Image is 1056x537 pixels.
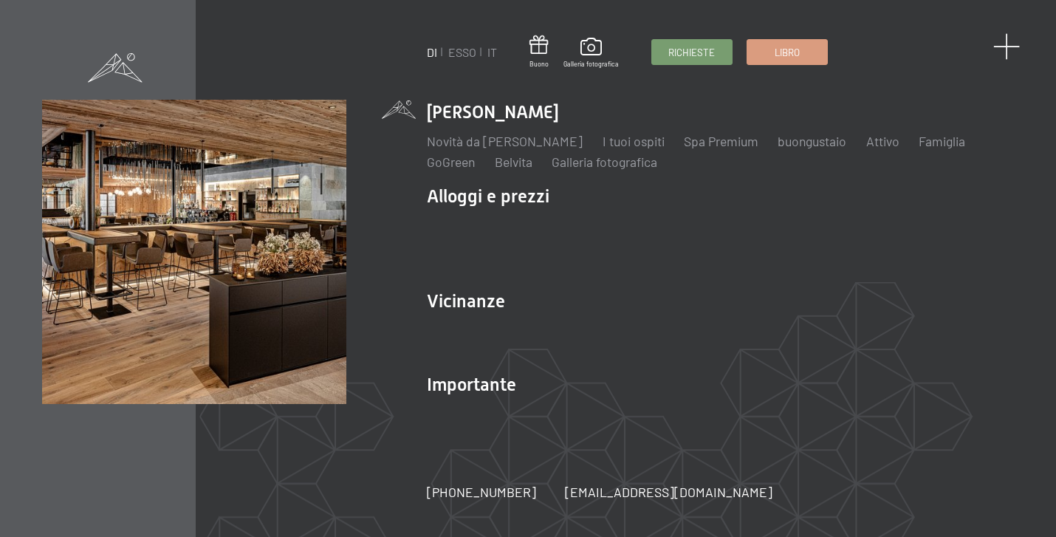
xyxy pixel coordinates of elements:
font: [EMAIL_ADDRESS][DOMAIN_NAME] [565,484,772,500]
a: DI [427,45,437,59]
a: Attivo [866,133,899,149]
a: Richieste [652,40,732,64]
font: [PHONE_NUMBER] [427,484,536,500]
a: Galleria fotografica [552,154,657,170]
a: Galleria fotografica [563,38,619,69]
a: Famiglia [919,133,965,149]
a: I tuoi ospiti [603,133,665,149]
a: ESSO [448,45,476,59]
a: Belvita [495,154,532,170]
font: Galleria fotografica [563,60,619,68]
a: Spa Premium [684,133,758,149]
a: [EMAIL_ADDRESS][DOMAIN_NAME] [565,483,772,502]
font: Libro [775,47,800,58]
a: Libro [747,40,827,64]
a: GoGreen [427,154,475,170]
font: Buono [529,60,549,68]
a: buongustaio [778,133,846,149]
a: Buono [529,35,549,69]
a: Novità da [PERSON_NAME] [427,133,583,149]
a: IT [487,45,497,59]
a: [PHONE_NUMBER] [427,483,536,502]
font: Richieste [668,47,715,58]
